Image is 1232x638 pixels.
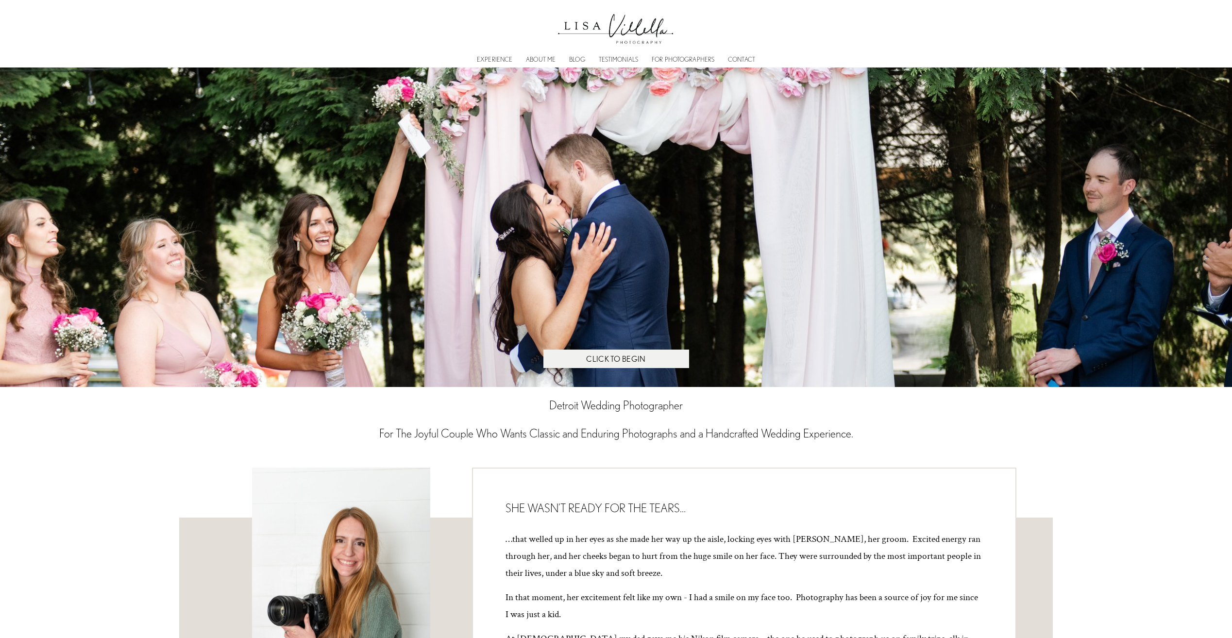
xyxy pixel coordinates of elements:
span: In that moment, her excitement felt like my own - I had a smile on my face too. Photography has b... [506,591,980,621]
a: CONTACT [728,58,755,61]
span: SHE WASN’T READY FOR THE TEARS… [506,502,686,515]
a: BLOG [569,58,585,61]
a: EXPERIENCE [477,58,512,61]
a: CLICK TO BEGIN [543,350,689,369]
img: Lisa Villella Photography [553,4,679,49]
a: ABOUT ME [526,58,556,61]
span: …that welled up in her eyes as she made her way up the aisle, locking eyes with [PERSON_NAME], he... [506,533,983,579]
a: TESTIMONIALS [599,58,639,61]
h3: For The Joyful Couple Who Wants Classic and Enduring Photographs and a Handcrafted Wedding Experi... [361,426,871,441]
a: FOR PHOTOGRAPHERS [652,58,714,61]
h1: Detroit Wedding Photographer [471,398,762,413]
